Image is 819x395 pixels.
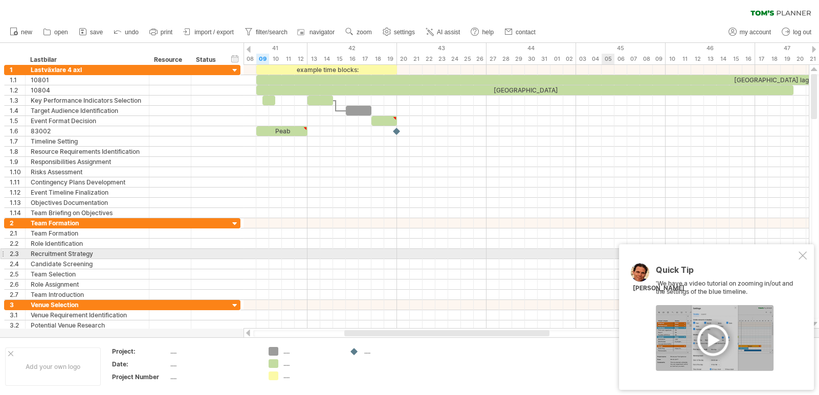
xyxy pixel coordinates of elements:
a: settings [380,26,418,39]
div: Responsibilities Assignment [31,157,144,167]
div: Team Formation [31,218,144,228]
a: filter/search [242,26,291,39]
div: 3.2 [10,320,25,330]
div: Tuesday, 4 November 2025 [589,54,602,64]
div: Tuesday, 21 October 2025 [410,54,423,64]
div: Sunday, 2 November 2025 [563,54,576,64]
div: Lastbilar [30,55,143,65]
div: Saturday, 11 October 2025 [282,54,295,64]
div: Thursday, 9 October 2025 [256,54,269,64]
div: [GEOGRAPHIC_DATA] [256,85,793,95]
div: .... [283,347,339,356]
div: Friday, 17 October 2025 [359,54,371,64]
div: Friday, 24 October 2025 [448,54,461,64]
div: 45 [576,43,666,54]
div: Tuesday, 11 November 2025 [678,54,691,64]
div: .... [170,373,256,381]
div: 2.2 [10,239,25,248]
span: AI assist [437,29,460,36]
div: Friday, 10 October 2025 [269,54,282,64]
div: 1.1 [10,75,25,85]
div: .... [170,360,256,368]
div: Saturday, 25 October 2025 [461,54,474,64]
div: Thursday, 30 October 2025 [525,54,538,64]
span: open [54,29,68,36]
div: Thursday, 6 November 2025 [614,54,627,64]
a: navigator [296,26,338,39]
div: Target Audience Identification [31,106,144,115]
div: Wednesday, 19 November 2025 [781,54,793,64]
div: Resource Requirements Identification [31,147,144,156]
div: Risks Assessment [31,167,144,177]
div: 83002 [31,126,144,136]
div: Potential Venue Research [31,320,144,330]
div: Wednesday, 29 October 2025 [512,54,525,64]
div: 1.8 [10,147,25,156]
div: 1.13 [10,198,25,207]
div: 2.1 [10,228,25,238]
div: 1.7 [10,136,25,146]
div: 2 [10,218,25,228]
span: contact [516,29,536,36]
span: settings [394,29,415,36]
div: Sunday, 16 November 2025 [742,54,755,64]
div: Event Format Decision [31,116,144,126]
div: [PERSON_NAME] [633,284,684,293]
div: Team Introduction [31,290,144,299]
div: 1.12 [10,188,25,197]
a: contact [502,26,539,39]
span: help [482,29,494,36]
div: Wednesday, 22 October 2025 [423,54,435,64]
div: Thursday, 13 November 2025 [704,54,717,64]
a: print [147,26,175,39]
div: Saturday, 8 November 2025 [640,54,653,64]
a: AI assist [423,26,463,39]
span: new [21,29,32,36]
div: 2.6 [10,280,25,289]
div: 2.5 [10,269,25,279]
div: Peab [256,126,307,136]
div: Status [196,55,218,65]
div: Add your own logo [5,347,101,386]
div: Tuesday, 14 October 2025 [320,54,333,64]
div: Key Performance Indicators Selection [31,96,144,105]
div: Team Formation [31,228,144,238]
div: 10804 [31,85,144,95]
div: 1 [10,65,25,75]
div: Wednesday, 8 October 2025 [244,54,256,64]
a: help [468,26,497,39]
div: 1.14 [10,208,25,218]
div: Friday, 21 November 2025 [806,54,819,64]
div: Event Timeline Finalization [31,188,144,197]
div: 46 [666,43,755,54]
div: 3 [10,300,25,310]
a: log out [779,26,814,39]
div: Monday, 17 November 2025 [755,54,768,64]
span: my account [740,29,771,36]
span: filter/search [256,29,287,36]
div: Role Assignment [31,280,144,289]
div: Sunday, 26 October 2025 [474,54,486,64]
span: navigator [309,29,335,36]
div: Monday, 20 October 2025 [397,54,410,64]
div: Quick Tip [656,266,796,280]
span: zoom [357,29,371,36]
div: Thursday, 23 October 2025 [435,54,448,64]
div: Sunday, 9 November 2025 [653,54,666,64]
div: 1.9 [10,157,25,167]
div: Role Identification [31,239,144,248]
div: Lastväxlare 4 axl [31,65,144,75]
span: save [90,29,103,36]
div: 41 [218,43,307,54]
div: 3.1 [10,310,25,320]
div: 2.3 [10,249,25,259]
div: Thursday, 16 October 2025 [346,54,359,64]
span: print [161,29,172,36]
a: undo [111,26,142,39]
a: save [76,26,106,39]
div: Project Number [112,373,168,381]
div: Monday, 10 November 2025 [666,54,678,64]
div: 'We have a video tutorial on zooming in/out and the settings of the blue timeline. [656,266,796,371]
div: Friday, 31 October 2025 [538,54,550,64]
div: Timeline Setting [31,136,144,146]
